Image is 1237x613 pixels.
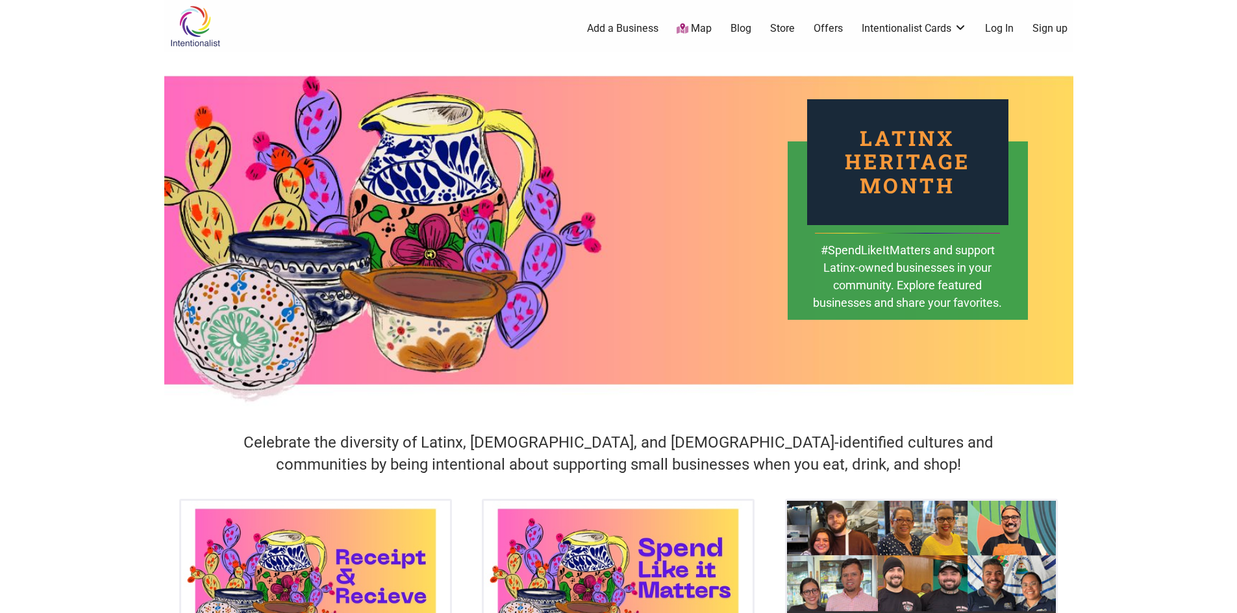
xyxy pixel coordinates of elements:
[807,99,1008,225] div: Latinx Heritage Month
[587,21,658,36] a: Add a Business
[985,21,1014,36] a: Log In
[814,21,843,36] a: Offers
[210,432,1028,475] h4: Celebrate the diversity of Latinx, [DEMOGRAPHIC_DATA], and [DEMOGRAPHIC_DATA]-identified cultures...
[1032,21,1068,36] a: Sign up
[731,21,751,36] a: Blog
[812,241,1003,330] div: #SpendLikeItMatters and support Latinx-owned businesses in your community. Explore featured busin...
[677,21,712,36] a: Map
[770,21,795,36] a: Store
[862,21,967,36] a: Intentionalist Cards
[164,5,226,47] img: Intentionalist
